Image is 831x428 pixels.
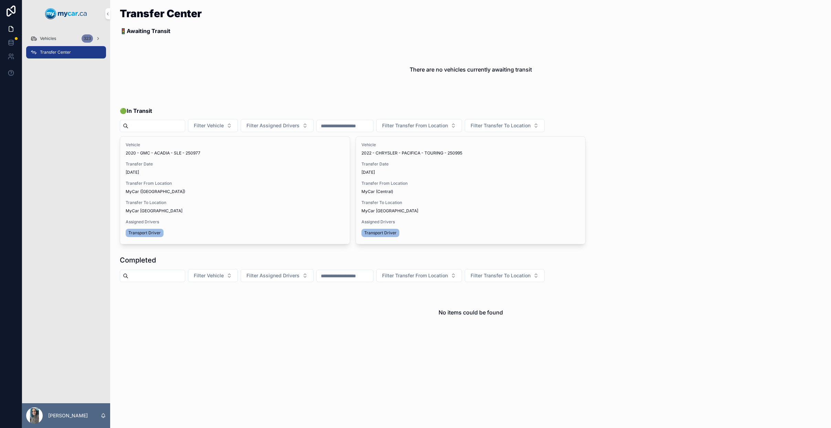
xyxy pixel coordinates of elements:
span: Assigned Drivers [361,219,580,225]
span: Filter Transfer To Location [471,122,530,129]
button: Select Button [465,269,545,282]
a: Vehicle2022 - CHRYSLER - PACIFICA - TOURING - 250995Transfer Date[DATE]Transfer From LocationMyCa... [356,136,586,244]
span: Transfer Date [126,161,344,167]
button: Select Button [241,119,314,132]
span: Transport Driver [364,230,397,236]
span: [DATE] [126,170,344,175]
span: 2020 - GMC - ACADIA - SLE - 250977 [126,150,200,156]
span: MyCar ([GEOGRAPHIC_DATA]) [126,189,185,194]
span: MyCar (Central) [361,189,393,194]
span: 2022 - CHRYSLER - PACIFICA - TOURING - 250995 [361,150,462,156]
span: Filter Transfer From Location [382,272,448,279]
img: App logo [45,8,87,19]
span: Transport Driver [128,230,161,236]
a: Vehicles323 [26,32,106,45]
span: Vehicle [361,142,580,148]
span: Filter Assigned Drivers [246,272,299,279]
div: scrollable content [22,28,110,67]
button: Select Button [241,269,314,282]
span: MyCar [GEOGRAPHIC_DATA] [126,208,182,214]
span: Transfer Date [361,161,580,167]
span: 🟢 [120,107,152,115]
span: Transfer To Location [126,200,344,205]
h1: Transfer Center [120,8,202,19]
strong: In Transit [127,107,152,114]
span: Vehicles [40,36,56,41]
span: Transfer Center [40,50,71,55]
div: 323 [82,34,93,43]
span: Filter Assigned Drivers [246,122,299,129]
a: Vehicle2020 - GMC - ACADIA - SLE - 250977Transfer Date[DATE]Transfer From LocationMyCar ([GEOGRAP... [120,136,350,244]
a: Transfer Center [26,46,106,58]
span: Transfer From Location [361,181,580,186]
p: [PERSON_NAME] [48,412,88,419]
button: Select Button [376,119,462,132]
span: Vehicle [126,142,344,148]
span: Filter Vehicle [194,122,224,129]
span: Filter Transfer To Location [471,272,530,279]
strong: Awaiting Transit [127,28,170,34]
span: Transfer To Location [361,200,580,205]
span: MyCar [GEOGRAPHIC_DATA] [361,208,418,214]
h2: There are no vehicles currently awaiting transit [410,65,532,74]
button: Select Button [465,119,545,132]
button: Select Button [188,119,238,132]
span: Filter Vehicle [194,272,224,279]
button: Select Button [188,269,238,282]
span: [DATE] [361,170,580,175]
span: Assigned Drivers [126,219,344,225]
h2: No items could be found [439,308,503,317]
h1: Completed [120,255,156,265]
p: 🚦 [120,27,202,35]
button: Select Button [376,269,462,282]
span: Transfer From Location [126,181,344,186]
span: Filter Transfer From Location [382,122,448,129]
